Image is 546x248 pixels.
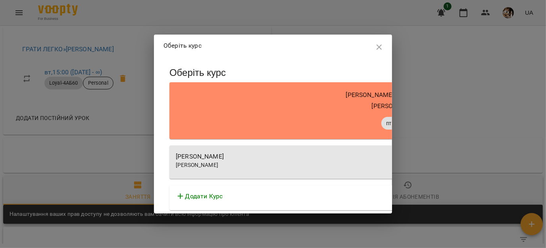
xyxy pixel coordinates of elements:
span: пт 17:45 [381,120,410,127]
p: Додати Курс [185,192,223,201]
span: [PERSON_NAME] [176,162,218,168]
p: [PERSON_NAME] [346,90,394,100]
p: Оберіть курс [163,41,202,50]
span: [PERSON_NAME] [372,102,420,110]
